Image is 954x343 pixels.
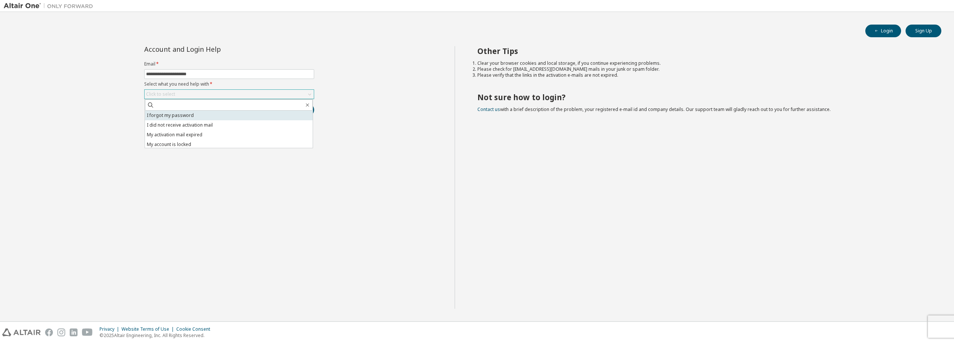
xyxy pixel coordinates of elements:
h2: Other Tips [477,46,928,56]
img: facebook.svg [45,328,53,336]
li: Clear your browser cookies and local storage, if you continue experiencing problems. [477,60,928,66]
div: Website Terms of Use [121,326,176,332]
img: altair_logo.svg [2,328,41,336]
label: Select what you need help with [144,81,314,87]
li: I forgot my password [145,111,313,120]
div: Account and Login Help [144,46,280,52]
li: Please check for [EMAIL_ADDRESS][DOMAIN_NAME] mails in your junk or spam folder. [477,66,928,72]
div: Cookie Consent [176,326,215,332]
div: Click to select [146,91,175,97]
img: youtube.svg [82,328,93,336]
button: Sign Up [906,25,941,37]
div: Click to select [145,90,314,99]
button: Login [865,25,901,37]
p: © 2025 Altair Engineering, Inc. All Rights Reserved. [99,332,215,339]
li: Please verify that the links in the activation e-mails are not expired. [477,72,928,78]
label: Email [144,61,314,67]
img: linkedin.svg [70,328,78,336]
div: Privacy [99,326,121,332]
img: instagram.svg [57,328,65,336]
img: Altair One [4,2,97,10]
span: with a brief description of the problem, your registered e-mail id and company details. Our suppo... [477,106,831,112]
h2: Not sure how to login? [477,92,928,102]
a: Contact us [477,106,500,112]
